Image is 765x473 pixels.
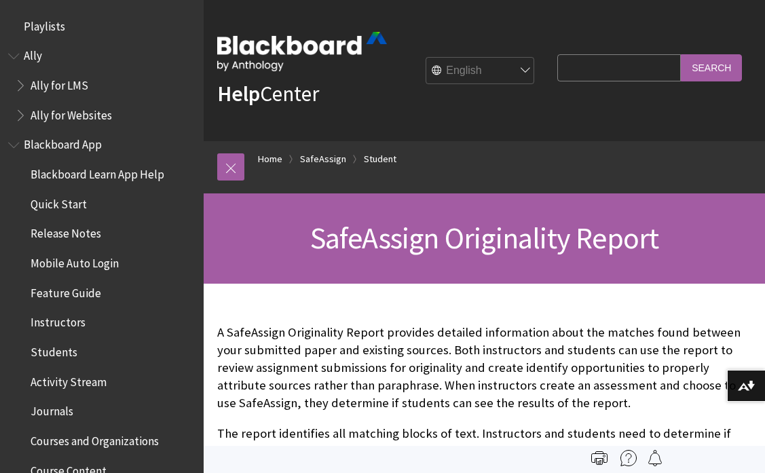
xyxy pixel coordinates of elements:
span: Ally for Websites [31,104,112,122]
span: Mobile Auto Login [31,252,119,270]
img: More help [620,450,637,466]
img: Print [591,450,608,466]
a: SafeAssign [300,151,346,168]
nav: Book outline for Playlists [8,15,195,38]
img: Follow this page [647,450,663,466]
span: Ally [24,45,42,63]
strong: Help [217,80,260,107]
p: A SafeAssign Originality Report provides detailed information about the matches found between you... [217,324,751,413]
span: Playlists [24,15,65,33]
span: Release Notes [31,223,101,241]
img: Blackboard by Anthology [217,32,387,71]
span: Feature Guide [31,282,101,300]
span: Activity Stream [31,371,107,389]
a: Home [258,151,282,168]
span: Courses and Organizations [31,430,159,448]
span: Students [31,341,77,359]
span: Blackboard App [24,134,102,152]
input: Search [681,54,742,81]
select: Site Language Selector [426,58,535,85]
a: Student [364,151,396,168]
span: Blackboard Learn App Help [31,163,164,181]
a: HelpCenter [217,80,319,107]
span: Instructors [31,311,86,330]
span: Ally for LMS [31,74,88,92]
span: Journals [31,400,73,419]
span: SafeAssign Originality Report [310,219,659,257]
nav: Book outline for Anthology Ally Help [8,45,195,127]
span: Quick Start [31,193,87,211]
